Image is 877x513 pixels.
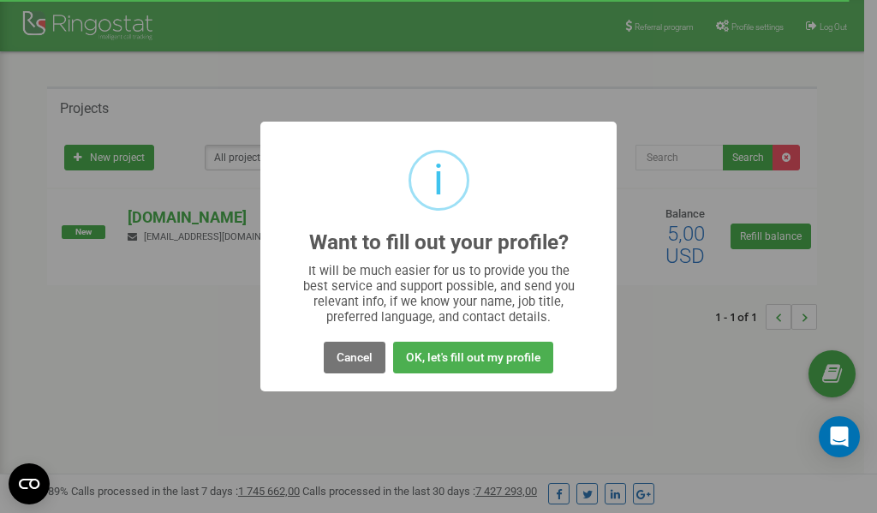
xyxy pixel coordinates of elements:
h2: Want to fill out your profile? [309,231,569,254]
div: It will be much easier for us to provide you the best service and support possible, and send you ... [295,263,583,325]
button: Cancel [324,342,385,373]
div: Open Intercom Messenger [819,416,860,457]
div: i [433,152,444,208]
button: OK, let's fill out my profile [393,342,553,373]
button: Open CMP widget [9,463,50,504]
